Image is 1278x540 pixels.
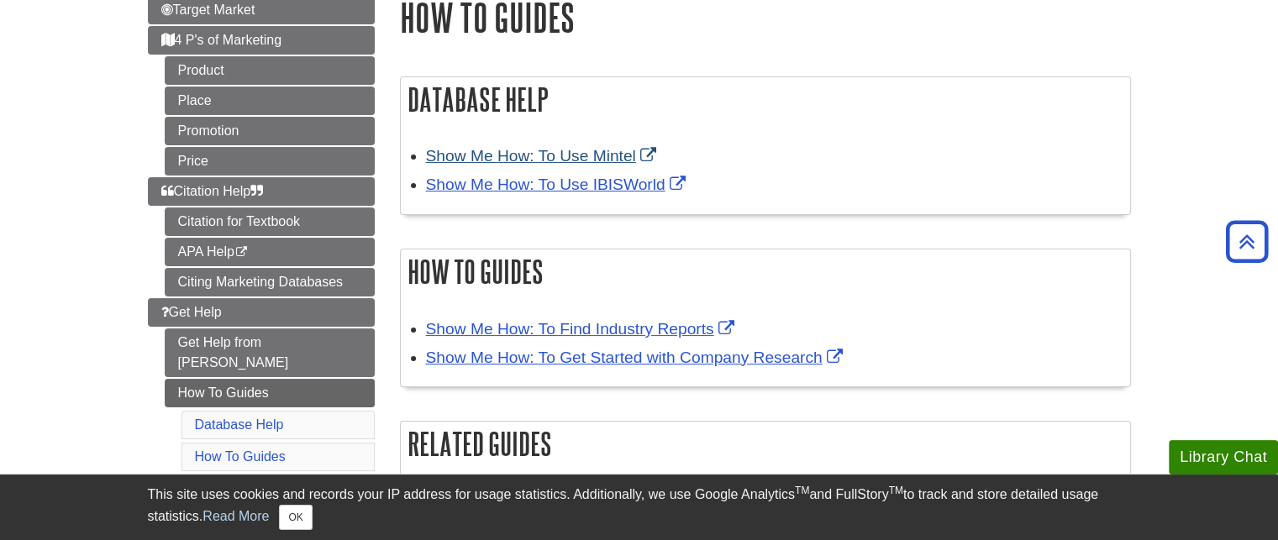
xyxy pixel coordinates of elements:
a: Read More [202,509,269,523]
a: Link opens in new window [426,320,739,338]
button: Library Chat [1169,440,1278,474]
div: This site uses cookies and records your IP address for usage statistics. Additionally, we use Goo... [148,485,1131,530]
a: Citing Marketing Databases [165,268,375,296]
span: Citation Help [161,184,264,198]
i: This link opens in a new window [234,247,249,258]
a: Get Help [148,298,375,327]
sup: TM [795,485,809,496]
h2: Database Help [401,77,1130,122]
h2: How To Guides [401,249,1130,294]
a: Link opens in new window [426,349,847,366]
button: Close [279,505,312,530]
a: Citation Help [148,177,375,206]
a: Place [165,87,375,115]
a: Get Help from [PERSON_NAME] [165,328,375,377]
a: Database Help [195,417,284,432]
a: Product [165,56,375,85]
a: Promotion [165,117,375,145]
span: Get Help [161,305,222,319]
span: Target Market [161,3,255,17]
a: How To Guides [165,379,375,407]
span: 4 P's of Marketing [161,33,282,47]
a: Price [165,147,375,176]
a: APA Help [165,238,375,266]
a: Link opens in new window [426,147,660,165]
sup: TM [889,485,903,496]
a: Citation for Textbook [165,207,375,236]
h2: Related Guides [401,422,1130,466]
a: 4 P's of Marketing [148,26,375,55]
a: How To Guides [195,449,286,464]
a: Back to Top [1220,230,1274,253]
a: Link opens in new window [426,176,690,193]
